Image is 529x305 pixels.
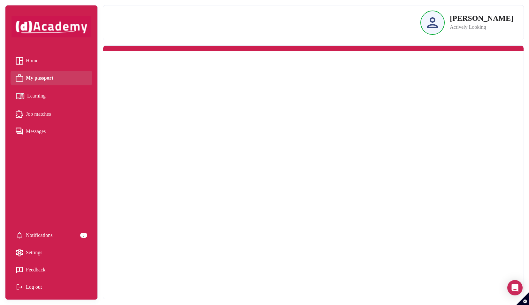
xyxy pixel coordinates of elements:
div: 0 [80,233,87,238]
a: Messages iconMessages [16,127,87,136]
img: Home icon [16,57,23,65]
div: Log out [16,282,87,292]
p: [PERSON_NAME] [450,14,513,22]
img: Learning icon [16,90,25,102]
span: Messages [26,127,46,136]
img: Profile [427,17,438,28]
a: Learning iconLearning [16,90,87,102]
a: Feedback [16,265,87,275]
img: Log out [16,283,23,291]
img: setting [16,231,23,239]
p: Actively Looking [450,23,513,31]
span: Notifications [26,231,53,240]
span: Home [26,56,38,66]
a: Job matches iconJob matches [16,109,87,119]
span: Learning [27,91,46,101]
img: setting [16,249,23,256]
img: Job matches icon [16,110,23,118]
img: My passport icon [16,74,23,82]
button: Set cookie preferences [516,292,529,305]
span: My passport [26,73,53,83]
div: Open Intercom Messenger [507,280,523,295]
img: feedback [16,266,23,274]
a: My passport iconMy passport [16,73,87,83]
span: Job matches [26,109,51,119]
a: Home iconHome [16,56,87,66]
img: Messages icon [16,128,23,135]
span: Settings [26,248,42,257]
img: dAcademy [11,16,91,37]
